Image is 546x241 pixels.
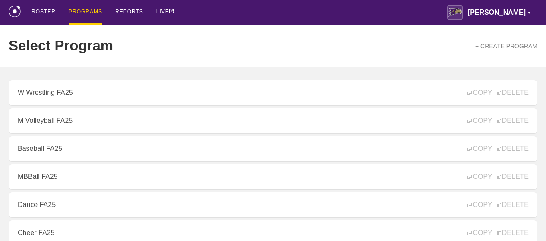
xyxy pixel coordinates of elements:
[391,141,546,241] iframe: Chat Widget
[497,117,529,125] span: DELETE
[527,9,531,16] div: ▼
[9,6,21,17] img: logo
[467,89,492,97] span: COPY
[9,108,537,134] a: M Volleyball FA25
[475,43,537,50] a: + CREATE PROGRAM
[9,136,537,162] a: Baseball FA25
[9,164,537,190] a: MBBall FA25
[9,192,537,218] a: Dance FA25
[447,5,463,20] img: Avila
[9,80,537,106] a: W Wrestling FA25
[497,89,529,97] span: DELETE
[467,117,492,125] span: COPY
